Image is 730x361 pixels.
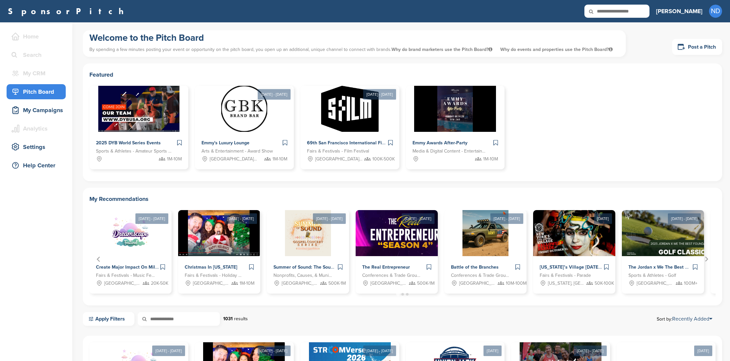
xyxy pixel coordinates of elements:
[672,316,712,322] a: Recently Added
[267,200,349,294] a: [DATE] - [DATE] Sponsorpitch & Summer of Sound: The Sound That Unites Nonprofits, Causes, & Munic...
[412,140,467,146] span: Emmy Awards After-Party
[483,346,502,356] div: [DATE]
[89,292,716,297] ul: Select a slide to show
[483,156,498,163] span: 1M-10M
[167,156,182,163] span: 1M-10M
[412,148,488,155] span: Media & Digital Content - Entertainment
[684,280,697,287] span: 100M+
[328,280,346,287] span: 500K-1M
[272,156,287,163] span: 1M-10M
[313,213,346,224] div: [DATE] - [DATE]
[401,293,404,296] button: Go to page 2
[96,148,172,155] span: Sports & Athletes - Amateur Sports Leagues
[185,272,244,279] span: Fairs & Festivals - Holiday Festival
[414,86,496,132] img: Sponsorpitch &
[223,316,233,322] strong: 1031
[315,156,363,163] span: [GEOGRAPHIC_DATA], [GEOGRAPHIC_DATA]
[444,210,527,294] div: 5 of 12
[258,89,291,100] div: [DATE] - [DATE]
[402,213,435,224] div: [DATE] - [DATE]
[490,213,523,224] div: [DATE] - [DATE]
[98,86,179,132] img: Sponsorpitch &
[94,254,103,264] button: Go to last slide
[152,346,185,356] div: [DATE] - [DATE]
[7,103,66,118] a: My Campaigns
[533,200,615,294] a: [DATE] Sponsorpitch & [US_STATE]’s Village [DATE] Parade - 2025 Fairs & Festivals - Parade [US_ST...
[540,272,591,279] span: Fairs & Festivals - Parade
[240,280,254,287] span: 1M-10M
[307,148,369,155] span: Fairs & Festivals - Film Festival
[178,200,260,294] a: [DATE] - [DATE] Sponsorpitch & Christmas In [US_STATE] Fairs & Festivals - Holiday Festival [GEOG...
[267,210,349,294] div: 3 of 12
[321,86,379,132] img: Sponsorpitch &
[672,39,722,55] a: Post a Pitch
[356,210,455,256] img: Sponsorpitch &
[506,280,527,287] span: 10M-100M
[574,346,607,356] div: [DATE] - [DATE]
[533,210,615,256] img: Sponsorpitch &
[7,66,66,81] a: My CRM
[135,213,168,224] div: [DATE] - [DATE]
[694,346,712,356] div: [DATE]
[193,280,230,287] span: [GEOGRAPHIC_DATA], [GEOGRAPHIC_DATA]
[10,123,66,134] div: Analytics
[201,140,249,146] span: Emmy's Luxury Lounge
[406,293,409,296] button: Go to page 3
[595,280,614,287] span: 50K-100K
[89,194,716,204] h2: My Recommendations
[540,264,631,270] span: [US_STATE]’s Village [DATE] Parade - 2025
[10,104,66,116] div: My Campaigns
[548,280,585,287] span: [US_STATE], [GEOGRAPHIC_DATA]
[533,210,615,294] div: 6 of 12
[451,272,510,279] span: Conferences & Trade Groups - Entertainment
[8,7,128,15] a: SponsorPitch
[7,29,66,44] a: Home
[300,75,399,169] a: [DATE] - [DATE] Sponsorpitch & 69th San Francisco International Film Festival Fairs & Festivals -...
[178,210,260,294] div: 2 of 12
[273,264,362,270] span: Summer of Sound: The Sound That Unites
[10,49,66,61] div: Search
[83,312,134,326] a: Apply Filters
[7,47,66,62] a: Search
[96,140,161,146] span: 2025 DYB World Series Events
[417,280,435,287] span: 500K-1M
[7,158,66,173] a: Help Center
[622,210,714,256] img: Sponsorpitch &
[7,121,66,136] a: Analytics
[637,280,673,287] span: [GEOGRAPHIC_DATA], [GEOGRAPHIC_DATA]
[356,200,438,294] a: [DATE] - [DATE] Sponsorpitch & The Real Entrepreneur Conferences & Trade Groups - Entertainment [...
[622,210,704,294] div: 7 of 12
[234,316,248,322] span: results
[370,280,407,287] span: [GEOGRAPHIC_DATA], [GEOGRAPHIC_DATA]
[201,148,273,155] span: Arts & Entertainment - Award Show
[224,213,257,224] div: [DATE] - [DATE]
[10,141,66,153] div: Settings
[656,4,702,18] a: [PERSON_NAME]
[307,140,405,146] span: 69th San Francisco International Film Festival
[258,346,291,356] div: [DATE] - [DATE]
[656,7,702,16] h3: [PERSON_NAME]
[7,84,66,99] a: Pitch Board
[10,31,66,42] div: Home
[178,210,260,256] img: Sponsorpitch &
[285,210,331,256] img: Sponsorpitch &
[10,86,66,98] div: Pitch Board
[396,293,400,296] button: Go to page 1
[391,47,494,52] span: Why do brand marketers use the Pitch Board?
[668,213,701,224] div: [DATE] - [DATE]
[628,272,676,279] span: Sports & Athletes - Golf
[89,210,172,294] div: 1 of 12
[462,210,508,256] img: Sponsorpitch &
[356,210,438,294] div: 4 of 12
[451,264,499,270] span: Battle of the Branches
[89,70,716,79] h2: Featured
[622,200,704,294] a: [DATE] - [DATE] Sponsorpitch & The Jordan x We The Best Golf Classic 2025 – Where Sports, Music &...
[195,75,294,169] a: [DATE] - [DATE] Sponsorpitch & Emmy's Luxury Lounge Arts & Entertainment - Award Show [GEOGRAPHIC...
[89,86,188,169] a: Sponsorpitch & 2025 DYB World Series Events Sports & Athletes - Amateur Sports Leagues 1M-10M
[657,316,712,322] span: Sort by:
[363,346,396,356] div: [DATE] - [DATE]
[107,210,153,256] img: Sponsorpitch &
[221,86,267,132] img: Sponsorpitch &
[709,5,722,18] span: ND
[185,264,237,270] span: Christmas In [US_STATE]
